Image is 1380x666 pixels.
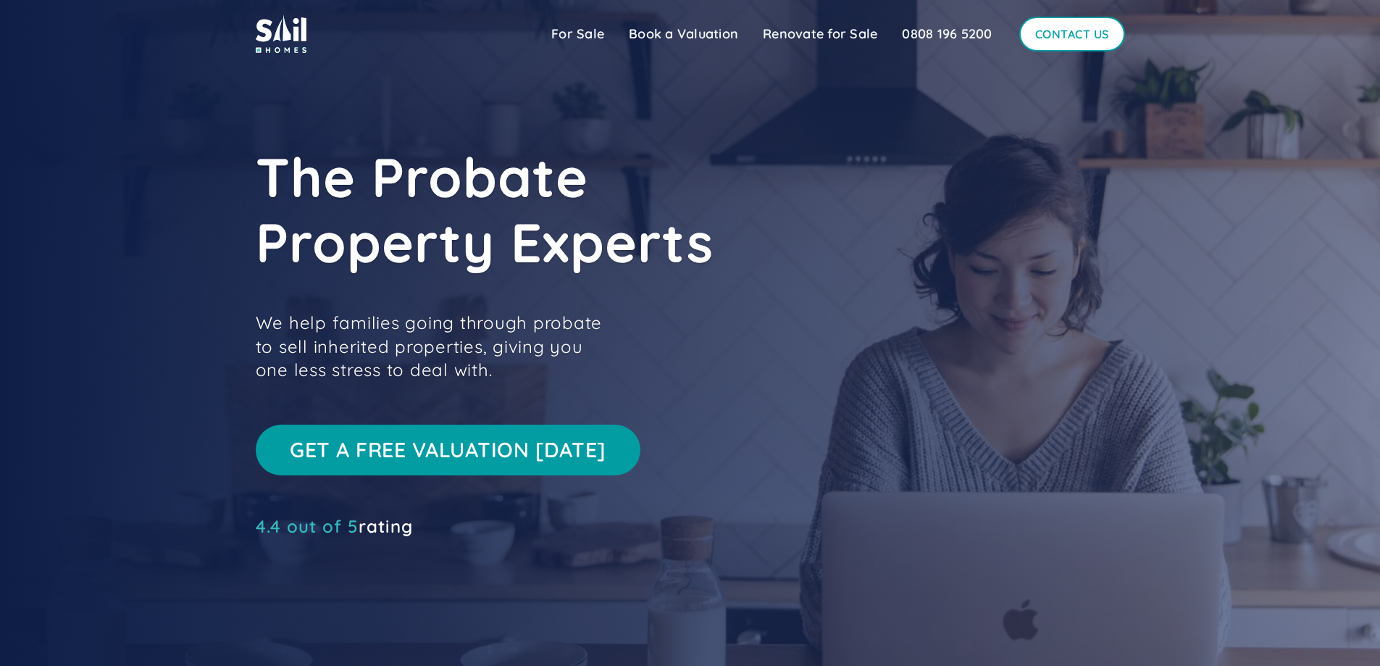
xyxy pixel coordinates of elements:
[890,20,1004,49] a: 0808 196 5200
[256,541,473,558] iframe: Customer reviews powered by Trustpilot
[256,519,413,533] div: rating
[256,519,413,533] a: 4.4 out of 5rating
[539,20,616,49] a: For Sale
[750,20,890,49] a: Renovate for Sale
[256,425,641,475] a: Get a free valuation [DATE]
[256,14,306,53] img: sail home logo
[616,20,750,49] a: Book a Valuation
[256,144,908,275] h1: The Probate Property Experts
[256,311,618,381] p: We help families going through probate to sell inherited properties, giving you one less stress t...
[256,515,359,537] span: 4.4 out of 5
[1019,17,1125,51] a: Contact Us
